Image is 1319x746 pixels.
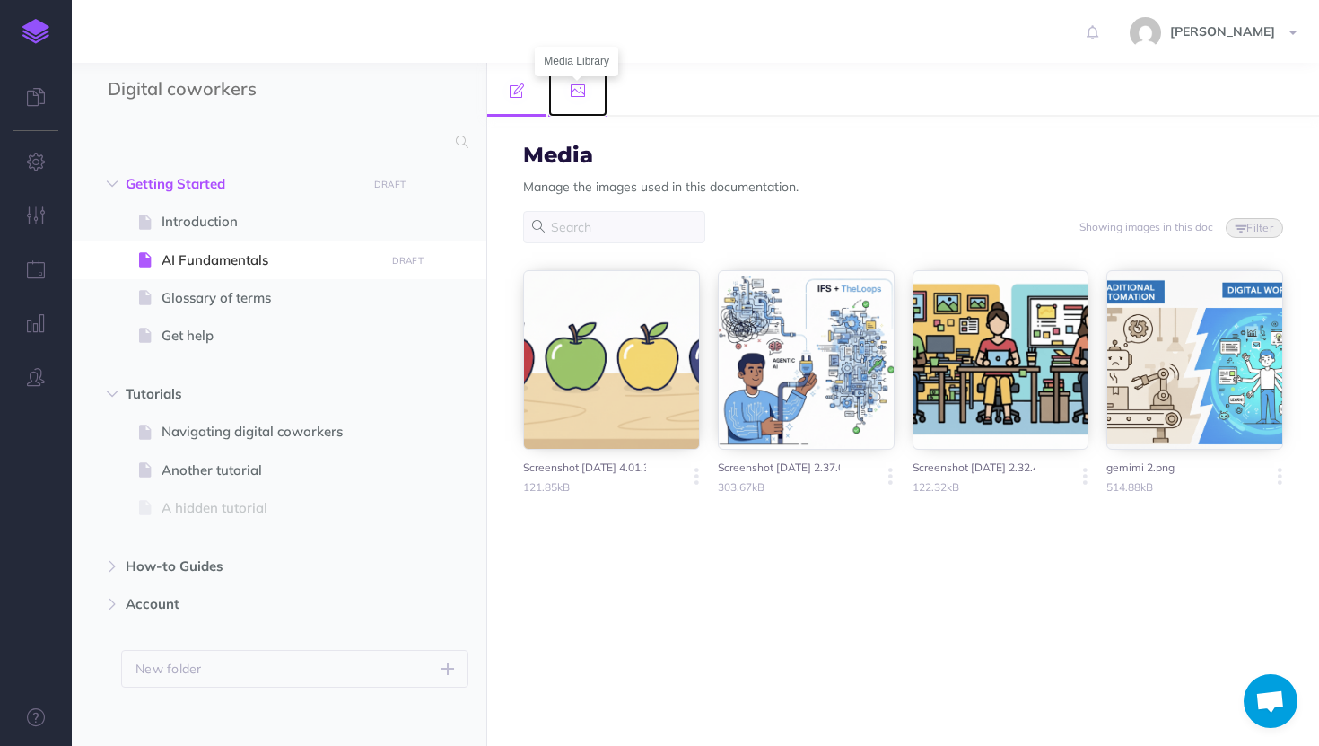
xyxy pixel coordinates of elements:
[1161,23,1284,39] span: [PERSON_NAME]
[523,478,661,496] small: 121.85kB
[162,421,379,443] span: Navigating digital coworkers
[162,497,379,519] span: A hidden tutorial
[22,19,49,44] img: logo-mark.svg
[126,383,356,405] span: Tutorials
[694,464,699,489] i: More actions
[1278,464,1282,489] i: More actions
[162,460,379,481] span: Another tutorial
[121,650,468,688] button: New folder
[523,211,705,243] input: Search
[126,173,356,195] span: Getting Started
[1226,218,1283,238] button: Filter
[126,593,356,615] span: Account
[374,179,406,190] small: DRAFT
[392,255,424,267] small: DRAFT
[126,556,356,577] span: How-to Guides
[1083,464,1088,489] i: More actions
[1244,674,1297,728] a: Open chat
[385,250,430,271] button: DRAFT
[368,174,413,195] button: DRAFT
[1106,478,1245,496] small: 514.88kB
[888,464,893,489] i: More actions
[523,177,799,197] p: Manage the images used in this documentation.
[162,287,379,309] span: Glossary of terms
[523,144,799,167] h3: Media
[135,659,202,679] p: New folder
[162,250,379,271] span: AI Fundamentals
[718,478,856,496] small: 303.67kB
[913,478,1051,496] small: 122.32kB
[108,126,445,158] input: Search
[1130,17,1161,48] img: 58e60416af45c89b35c9d831f570759b.jpg
[162,325,379,347] span: Get help
[162,211,379,233] span: Introduction
[108,76,319,103] input: Documentation Name
[1079,220,1213,233] small: Showing images in this doc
